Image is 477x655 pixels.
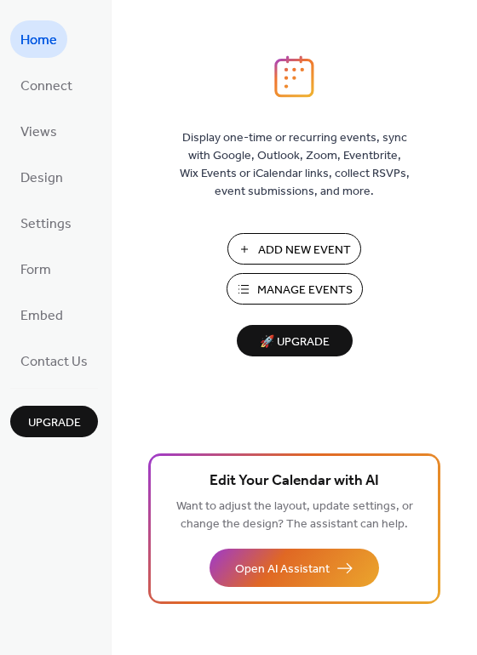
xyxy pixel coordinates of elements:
a: Design [10,158,73,196]
span: Add New Event [258,242,351,259]
a: Embed [10,296,73,333]
a: Form [10,250,61,288]
span: Settings [20,211,72,238]
a: Connect [10,66,83,104]
span: Upgrade [28,414,81,432]
span: Manage Events [257,282,353,299]
span: Views [20,119,57,146]
span: Contact Us [20,349,88,376]
span: 🚀 Upgrade [247,331,342,354]
button: 🚀 Upgrade [237,325,353,356]
button: Manage Events [227,273,363,305]
span: Want to adjust the layout, update settings, or change the design? The assistant can help. [176,495,413,536]
span: Open AI Assistant [235,561,330,578]
button: Open AI Assistant [210,549,379,587]
a: Contact Us [10,342,98,379]
button: Upgrade [10,406,98,437]
span: Design [20,165,63,192]
span: Embed [20,303,63,330]
img: logo_icon.svg [274,55,313,98]
a: Home [10,20,67,58]
a: Views [10,112,67,150]
button: Add New Event [227,233,361,265]
span: Connect [20,73,72,100]
span: Form [20,257,51,284]
span: Home [20,27,57,54]
a: Settings [10,204,82,242]
span: Edit Your Calendar with AI [210,470,379,493]
span: Display one-time or recurring events, sync with Google, Outlook, Zoom, Eventbrite, Wix Events or ... [180,129,410,201]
